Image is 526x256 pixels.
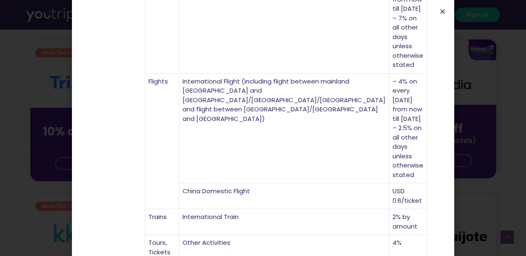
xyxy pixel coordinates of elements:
td: China Domestic Flight [179,183,389,209]
td: Trains [145,209,179,235]
td: USD 0.6/ticket [389,183,427,209]
a: Close [440,8,446,15]
td: 2% by amount [389,209,427,235]
td: International Train [179,209,389,235]
td: Flights [145,74,179,209]
td: – 4% on every [DATE] from now till [DATE] – 2.5% on all other days unless otherwise stated [389,74,427,184]
td: International Flight (including flight between mainland [GEOGRAPHIC_DATA] and [GEOGRAPHIC_DATA]/[... [179,74,389,184]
